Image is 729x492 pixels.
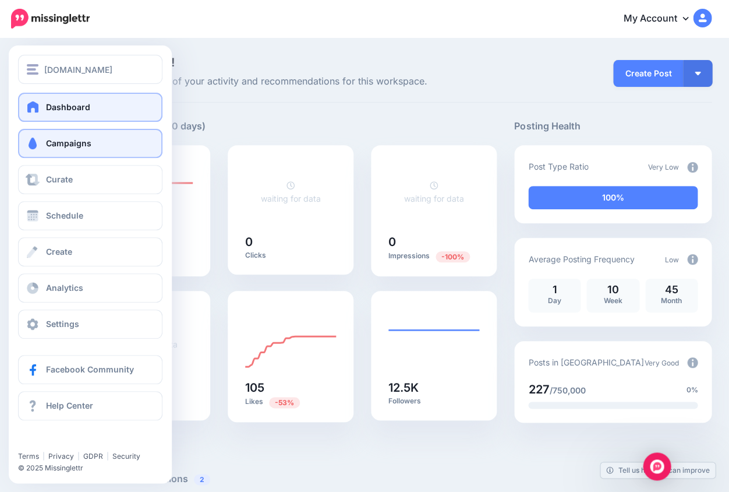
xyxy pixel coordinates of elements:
[600,462,715,478] a: Tell us how we can improve
[77,452,80,461] span: |
[549,385,585,395] span: /750,000
[112,452,140,461] a: Security
[664,255,678,264] span: Low
[46,102,90,112] span: Dashboard
[661,296,682,305] span: Month
[686,384,698,396] span: 0%
[548,296,561,305] span: Day
[46,283,83,293] span: Analytics
[528,186,698,209] div: 100% of your posts in the last 30 days have been from Drip Campaigns
[18,201,162,230] a: Schedule
[83,452,103,461] a: GDPR
[18,129,162,158] a: Campaigns
[404,180,464,203] a: waiting for data
[46,174,73,184] span: Curate
[528,252,634,266] p: Average Posting Frequency
[43,452,45,461] span: |
[644,359,678,367] span: Very Good
[528,382,549,396] span: 227
[18,355,162,384] a: Facebook Community
[592,284,633,295] p: 10
[388,236,479,248] h5: 0
[245,236,336,248] h5: 0
[687,357,698,368] img: info-circle-grey.png
[18,435,109,447] iframe: Twitter Follow Button
[18,273,162,303] a: Analytics
[18,237,162,266] a: Create
[245,382,336,393] h5: 105
[643,452,671,480] div: Open Intercom Messenger
[528,160,588,173] p: Post Type Ratio
[46,364,134,374] span: Facebook Community
[18,462,172,474] li: © 2025 Missinglettr
[687,162,698,173] img: info-circle-grey.png
[46,319,79,329] span: Settings
[18,165,162,194] a: Curate
[528,356,643,369] p: Posts in [GEOGRAPHIC_DATA]
[611,5,712,33] a: My Account
[695,72,700,75] img: arrow-down-white.png
[388,382,479,393] h5: 12.5K
[514,119,712,133] h5: Posting Health
[48,452,74,461] a: Privacy
[388,396,479,406] p: Followers
[46,247,72,256] span: Create
[18,310,162,339] a: Settings
[46,138,91,148] span: Campaigns
[647,163,678,171] span: Very Low
[534,284,575,295] p: 1
[651,284,692,295] p: 45
[46,400,93,410] span: Help Center
[436,251,470,262] span: Previous period: 2.03K
[388,251,479,262] p: Impressions
[46,210,83,220] span: Schedule
[687,254,698,265] img: info-circle-grey.png
[18,93,162,122] a: Dashboard
[11,9,90,29] img: Missinglettr
[261,180,321,203] a: waiting for data
[18,55,162,84] button: [DOMAIN_NAME]
[613,60,683,87] a: Create Post
[18,391,162,420] a: Help Center
[44,63,112,76] span: [DOMAIN_NAME]
[27,64,38,75] img: menu.png
[194,474,210,485] span: 2
[245,396,336,407] p: Likes
[18,452,39,461] a: Terms
[245,251,336,260] p: Clicks
[84,74,497,89] span: Here's an overview of your activity and recommendations for this workspace.
[84,472,712,486] h5: Recommended Actions
[269,397,300,408] span: Previous period: 224
[603,296,622,305] span: Week
[107,452,109,461] span: |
